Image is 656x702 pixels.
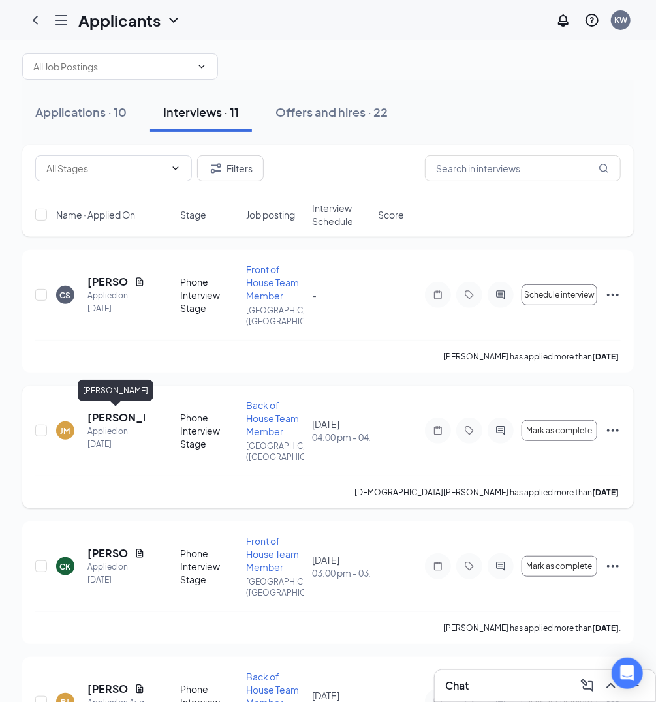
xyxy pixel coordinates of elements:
[87,546,129,560] h5: [PERSON_NAME]
[522,420,597,441] button: Mark as complete
[134,277,145,287] svg: Document
[56,208,135,221] span: Name · Applied On
[163,104,239,120] div: Interviews · 11
[54,12,69,28] svg: Hamburger
[78,380,153,401] div: [PERSON_NAME]
[312,431,370,444] span: 04:00 pm - 04:15 pm
[196,61,207,72] svg: ChevronDown
[87,275,129,289] h5: [PERSON_NAME]
[445,679,469,693] h3: Chat
[312,289,317,301] span: -
[180,208,206,221] span: Stage
[527,562,593,571] span: Mark as complete
[60,561,71,572] div: CK
[312,202,370,228] span: Interview Schedule
[60,290,71,301] div: CS
[197,155,264,181] button: Filter Filters
[246,576,304,598] p: [GEOGRAPHIC_DATA] ([GEOGRAPHIC_DATA])
[555,12,571,28] svg: Notifications
[605,287,621,303] svg: Ellipses
[180,275,238,314] div: Phone Interview Stage
[46,161,165,175] input: All Stages
[493,290,508,300] svg: ActiveChat
[580,678,595,694] svg: ComposeMessage
[246,535,299,573] span: Front of House Team Member
[612,658,643,689] div: Open Intercom Messenger
[605,558,621,574] svg: Ellipses
[601,675,621,696] button: ChevronUp
[592,352,619,361] b: [DATE]
[527,426,593,435] span: Mark as complete
[522,556,597,577] button: Mark as complete
[584,12,600,28] svg: QuestionInfo
[577,675,598,696] button: ComposeMessage
[430,425,446,436] svg: Note
[592,623,619,633] b: [DATE]
[275,104,388,120] div: Offers and hires · 22
[430,290,446,300] svg: Note
[443,351,621,362] p: [PERSON_NAME] has applied more than .
[524,290,595,299] span: Schedule interview
[134,684,145,694] svg: Document
[134,548,145,558] svg: Document
[35,104,127,120] div: Applications · 10
[312,418,370,444] div: [DATE]
[430,561,446,572] svg: Note
[461,425,477,436] svg: Tag
[522,284,597,305] button: Schedule interview
[180,547,238,586] div: Phone Interview Stage
[246,440,304,463] p: [GEOGRAPHIC_DATA] ([GEOGRAPHIC_DATA])
[87,410,145,425] h5: [PERSON_NAME]
[312,553,370,579] div: [DATE]
[78,9,161,31] h1: Applicants
[312,566,370,579] span: 03:00 pm - 03:15 pm
[87,682,129,696] h5: [PERSON_NAME]
[493,425,508,436] svg: ActiveChat
[208,160,224,176] svg: Filter
[614,14,627,25] div: KW
[87,560,145,587] div: Applied on [DATE]
[461,561,477,572] svg: Tag
[246,399,299,437] span: Back of House Team Member
[166,12,181,28] svg: ChevronDown
[592,487,619,497] b: [DATE]
[33,59,191,74] input: All Job Postings
[61,425,70,436] div: JM
[27,12,43,28] svg: ChevronLeft
[87,289,145,315] div: Applied on [DATE]
[425,155,621,181] input: Search in interviews
[605,423,621,438] svg: Ellipses
[180,411,238,450] div: Phone Interview Stage
[599,163,609,174] svg: MagnifyingGlass
[443,622,621,633] p: [PERSON_NAME] has applied more than .
[246,208,295,221] span: Job posting
[493,561,508,572] svg: ActiveChat
[87,425,145,451] div: Applied on [DATE]
[603,678,619,694] svg: ChevronUp
[378,208,404,221] span: Score
[170,163,181,174] svg: ChevronDown
[354,487,621,498] p: [DEMOGRAPHIC_DATA][PERSON_NAME] has applied more than .
[246,305,304,327] p: [GEOGRAPHIC_DATA] ([GEOGRAPHIC_DATA])
[461,290,477,300] svg: Tag
[246,264,299,301] span: Front of House Team Member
